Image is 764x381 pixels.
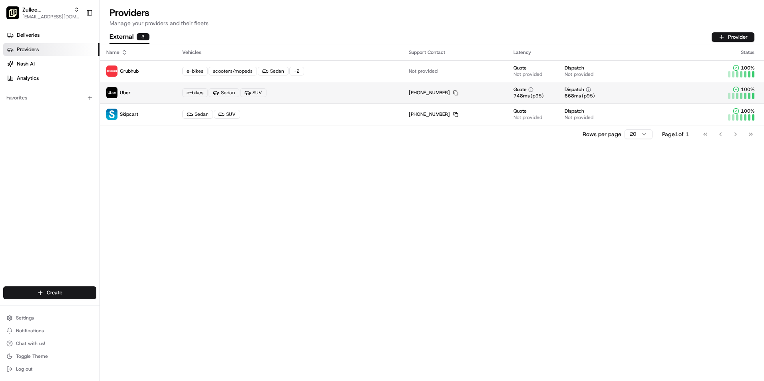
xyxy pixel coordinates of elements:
span: Create [47,289,62,296]
span: Notifications [16,327,44,334]
button: Quote [513,86,533,93]
span: Not provided [409,68,438,74]
span: 100 % [741,86,754,93]
div: SUV [214,110,240,119]
span: Quote [513,65,527,71]
div: [PHONE_NUMBER] [409,111,458,117]
span: Quote [513,108,527,114]
div: scooters/mopeds [209,67,257,75]
div: [PHONE_NUMBER] [409,89,458,96]
button: Create [3,286,96,299]
button: Settings [3,312,96,323]
div: Sedan [182,110,213,119]
span: Log out [16,366,32,372]
button: Start new chat [136,79,145,88]
div: e-bikes [182,67,208,75]
span: Chat with us! [16,340,45,347]
span: Settings [16,315,34,321]
button: Dispatch [565,86,591,93]
h1: Providers [109,6,754,19]
p: Welcome 👋 [8,32,145,45]
img: Zullee Mediterrannean Grill - Meridian [6,6,19,19]
span: Analytics [17,75,39,82]
button: Chat with us! [3,338,96,349]
span: (p95) [582,93,595,99]
span: Skipcart [120,111,138,117]
img: 1736555255976-a54dd68f-1ca7-489b-9aae-adbdc363a1c4 [8,76,22,91]
button: Zullee Mediterrannean Grill - Meridian [22,6,71,14]
a: 💻API Documentation [64,113,131,127]
div: 3 [137,33,149,40]
span: Grubhub [120,68,139,74]
img: uber-new-logo.jpeg [106,87,117,98]
span: Not provided [513,71,542,77]
img: 5e692f75ce7d37001a5d71f1 [106,65,117,77]
div: We're available if you need us! [27,84,101,91]
div: e-bikes [182,88,208,97]
div: Sedan [209,88,239,97]
a: Deliveries [3,29,99,42]
a: Nash AI [3,58,99,70]
span: Not provided [513,114,542,121]
div: SUV [240,88,267,97]
a: Analytics [3,72,99,85]
span: Nash AI [17,60,35,67]
div: 📗 [8,117,14,123]
span: Dispatch [565,65,584,71]
div: Sedan [258,67,288,75]
div: Latency [513,49,684,56]
button: [EMAIL_ADDRESS][DOMAIN_NAME] [22,14,80,20]
span: Knowledge Base [16,116,61,124]
input: Clear [21,52,132,60]
span: Deliveries [17,32,40,39]
a: 📗Knowledge Base [5,113,64,127]
span: Dispatch [565,108,584,114]
p: Manage your providers and their fleets [109,19,754,27]
span: 100 % [741,108,754,114]
button: Zullee Mediterrannean Grill - MeridianZullee Mediterrannean Grill - Meridian[EMAIL_ADDRESS][DOMAI... [3,3,83,22]
span: (p95) [531,93,544,99]
div: 💻 [68,117,74,123]
div: Support Contact [409,49,501,56]
div: Status [696,49,758,56]
div: Page 1 of 1 [662,130,689,138]
button: Notifications [3,325,96,336]
span: Uber [120,89,131,96]
div: Start new chat [27,76,131,84]
img: Nash [8,8,24,24]
span: Toggle Theme [16,353,48,359]
a: Providers [3,43,99,56]
span: Not provided [565,114,593,121]
button: Toggle Theme [3,351,96,362]
button: Log out [3,363,96,375]
div: Vehicles [182,49,396,56]
div: Name [106,49,169,56]
p: Rows per page [583,130,621,138]
button: Provider [712,32,754,42]
div: + 2 [289,67,304,75]
span: Not provided [565,71,593,77]
span: 100 % [741,65,754,71]
a: Powered byPylon [56,135,97,141]
div: Favorites [3,91,96,104]
span: 748 ms [513,93,530,99]
button: External [109,30,149,44]
span: Providers [17,46,39,53]
span: API Documentation [76,116,128,124]
img: profile_skipcart_partner.png [106,109,117,120]
span: 668 ms [565,93,581,99]
span: Pylon [80,135,97,141]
